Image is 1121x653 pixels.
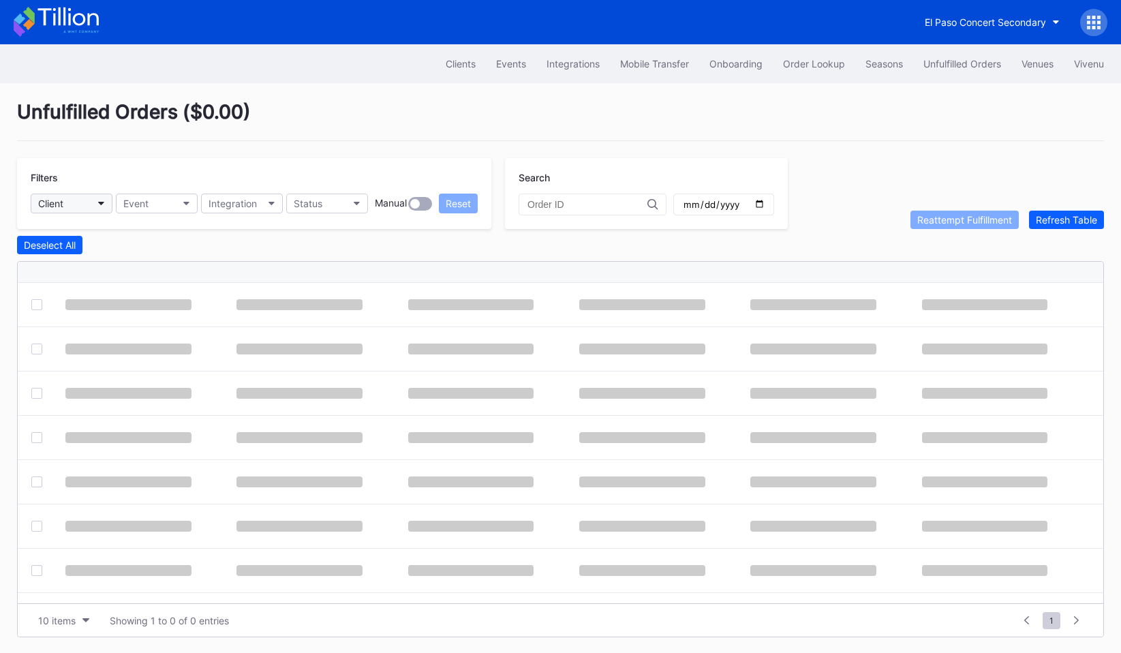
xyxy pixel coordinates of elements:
div: Search [519,172,774,183]
div: Filters [31,172,478,183]
div: Clients [446,58,476,70]
div: Unfulfilled Orders [923,58,1001,70]
button: Unfulfilled Orders [913,51,1011,76]
div: Seasons [865,58,903,70]
div: Vivenu [1074,58,1104,70]
input: Order ID [527,199,647,210]
button: Event [116,194,198,213]
div: 10 items [38,615,76,626]
div: Venues [1022,58,1054,70]
button: Integrations [536,51,610,76]
button: Status [286,194,368,213]
button: Reattempt Fulfillment [910,211,1019,229]
div: Showing 1 to 0 of 0 entries [110,615,229,626]
span: 1 [1043,612,1060,629]
button: Mobile Transfer [610,51,699,76]
div: Unfulfilled Orders ( $0.00 ) [17,100,1104,141]
div: Status [294,198,322,209]
div: Deselect All [24,239,76,251]
button: Refresh Table [1029,211,1104,229]
button: Seasons [855,51,913,76]
div: Event [123,198,149,209]
button: El Paso Concert Secondary [915,10,1070,35]
div: Reattempt Fulfillment [917,214,1012,226]
div: Manual [375,197,407,211]
button: Reset [439,194,478,213]
button: Clients [435,51,486,76]
div: Refresh Table [1036,214,1097,226]
div: Mobile Transfer [620,58,689,70]
div: Order Lookup [783,58,845,70]
button: Deselect All [17,236,82,254]
div: Reset [446,198,471,209]
button: Vivenu [1064,51,1114,76]
button: Venues [1011,51,1064,76]
div: Client [38,198,63,209]
div: Onboarding [709,58,763,70]
div: Integrations [547,58,600,70]
div: Integration [209,198,257,209]
button: Client [31,194,112,213]
button: Events [486,51,536,76]
button: 10 items [31,611,96,630]
div: Events [496,58,526,70]
div: El Paso Concert Secondary [925,16,1046,28]
button: Integration [201,194,283,213]
button: Onboarding [699,51,773,76]
button: Order Lookup [773,51,855,76]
